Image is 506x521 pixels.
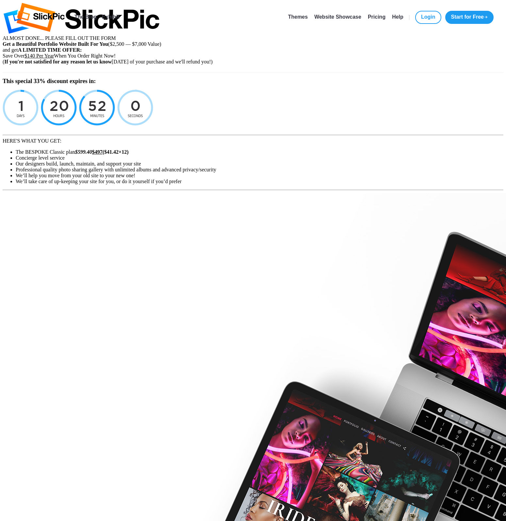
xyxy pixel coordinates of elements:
li: The BESPOKE Classic plan [16,149,503,155]
b: Get a Beautiful Portfolio Website Built For You [3,41,108,47]
li: Our designers build, launch, maintain, and support your site [16,161,503,167]
b: A LIMITED TIME OFFER: [18,47,82,53]
span: and get [3,47,18,53]
u: $140 Per Year [24,53,54,59]
i: $599.40 [75,149,92,155]
div: ALMOST DONE... PLEASE FILL OUT THE FORM [3,35,503,41]
b: If you're not satisfied for any reason let us know [4,59,111,64]
li: Concierge level service [16,155,503,161]
div: ( [DATE] of your purchase and we'll refund you!) [3,59,503,65]
li: Professional quality photo sharing gallery with unlimited albums and advanced privacy/security [16,167,503,173]
span: ($2,500 — $7,000 Value) [108,41,161,47]
div: Save Over When You Order Right Now! [3,53,503,59]
li: We’ll take care of up-keeping your site for you, or do it yourself if you’d prefer [16,179,503,184]
h2: This special 33% discount expires in: [3,78,503,85]
u: $497 [92,149,103,155]
span: ($41.42×12) [103,149,129,155]
li: We’ll help you move from your old site to your new one! [16,173,503,179]
div: HERE'S WHAT YOU GET: [3,138,503,144]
